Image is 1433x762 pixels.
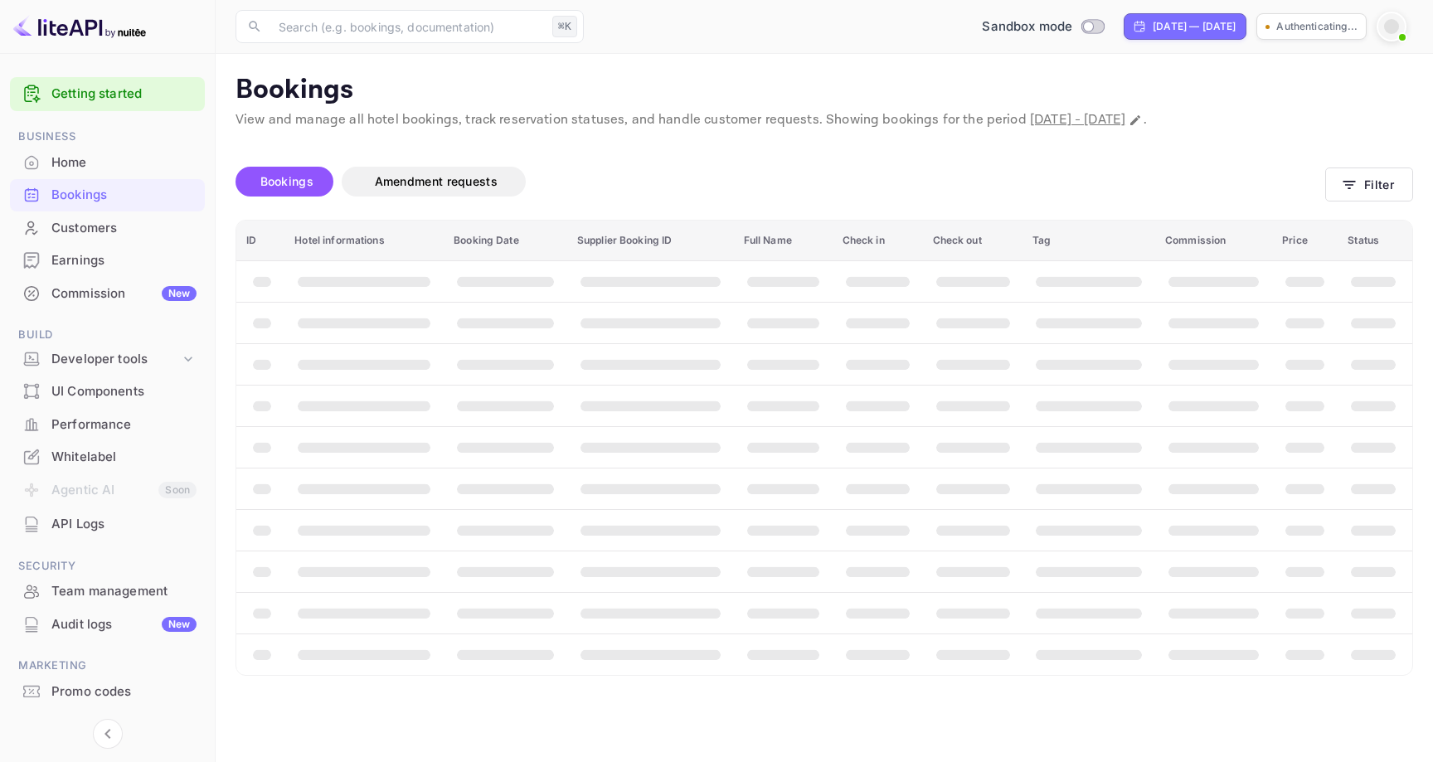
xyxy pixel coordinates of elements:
[1127,112,1144,129] button: Change date range
[10,128,205,146] span: Business
[162,617,197,632] div: New
[1153,19,1236,34] div: [DATE] — [DATE]
[10,676,205,706] a: Promo codes
[10,376,205,406] a: UI Components
[10,212,205,245] div: Customers
[10,657,205,675] span: Marketing
[10,676,205,708] div: Promo codes
[10,441,205,473] div: Whitelabel
[10,278,205,308] a: CommissionNew
[10,326,205,344] span: Build
[1023,221,1155,261] th: Tag
[10,575,205,608] div: Team management
[10,508,205,539] a: API Logs
[1338,221,1412,261] th: Status
[13,13,146,40] img: LiteAPI logo
[982,17,1072,36] span: Sandbox mode
[162,286,197,301] div: New
[10,376,205,408] div: UI Components
[51,153,197,172] div: Home
[260,174,313,188] span: Bookings
[236,110,1413,130] p: View and manage all hotel bookings, track reservation statuses, and handle customer requests. Sho...
[236,74,1413,107] p: Bookings
[236,167,1325,197] div: account-settings tabs
[833,221,923,261] th: Check in
[10,409,205,439] a: Performance
[1276,19,1358,34] p: Authenticating...
[10,179,205,211] div: Bookings
[51,251,197,270] div: Earnings
[734,221,833,261] th: Full Name
[51,350,180,369] div: Developer tools
[51,515,197,534] div: API Logs
[567,221,734,261] th: Supplier Booking ID
[10,557,205,575] span: Security
[93,719,123,749] button: Collapse navigation
[1030,111,1125,129] span: [DATE] - [DATE]
[375,174,498,188] span: Amendment requests
[51,219,197,238] div: Customers
[10,575,205,606] a: Team management
[552,16,577,37] div: ⌘K
[1325,167,1413,201] button: Filter
[444,221,567,261] th: Booking Date
[10,147,205,177] a: Home
[51,448,197,467] div: Whitelabel
[10,147,205,179] div: Home
[10,508,205,541] div: API Logs
[51,382,197,401] div: UI Components
[10,245,205,275] a: Earnings
[10,212,205,243] a: Customers
[51,85,197,104] a: Getting started
[51,284,197,303] div: Commission
[10,409,205,441] div: Performance
[923,221,1023,261] th: Check out
[1155,221,1272,261] th: Commission
[236,221,284,261] th: ID
[51,582,197,601] div: Team management
[10,345,205,374] div: Developer tools
[284,221,444,261] th: Hotel informations
[10,278,205,310] div: CommissionNew
[51,186,197,205] div: Bookings
[10,609,205,639] a: Audit logsNew
[51,682,197,701] div: Promo codes
[975,17,1110,36] div: Switch to Production mode
[10,441,205,472] a: Whitelabel
[10,245,205,277] div: Earnings
[51,415,197,434] div: Performance
[1272,221,1338,261] th: Price
[10,77,205,111] div: Getting started
[51,615,197,634] div: Audit logs
[236,221,1412,675] table: booking table
[10,179,205,210] a: Bookings
[10,609,205,641] div: Audit logsNew
[269,10,546,43] input: Search (e.g. bookings, documentation)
